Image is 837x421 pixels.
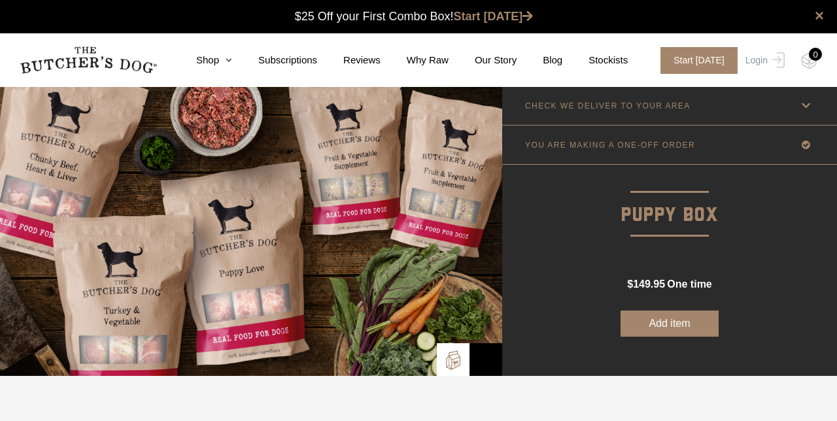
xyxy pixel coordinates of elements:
[667,278,711,290] span: one time
[517,53,562,68] a: Blog
[742,47,785,74] a: Login
[476,350,496,369] img: Bowl-Icon2.png
[525,101,691,110] p: CHECK WE DELIVER TO YOUR AREA
[502,126,837,164] a: YOU ARE MAKING A ONE-OFF ORDER
[449,53,517,68] a: Our Story
[170,53,232,68] a: Shop
[621,311,719,337] button: Add item
[809,48,822,61] div: 0
[627,278,633,290] span: $
[232,53,317,68] a: Subscriptions
[502,165,837,231] p: Puppy Box
[525,141,695,150] p: YOU ARE MAKING A ONE-OFF ORDER
[647,47,742,74] a: Start [DATE]
[562,53,628,68] a: Stockists
[815,8,824,24] a: close
[502,86,837,125] a: CHECK WE DELIVER TO YOUR AREA
[454,10,534,23] a: Start [DATE]
[317,53,381,68] a: Reviews
[443,350,463,370] img: TBD_Build-A-Box.png
[381,53,449,68] a: Why Raw
[801,52,817,69] img: TBD_Cart-Empty.png
[633,278,665,290] span: 149.95
[660,47,738,74] span: Start [DATE]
